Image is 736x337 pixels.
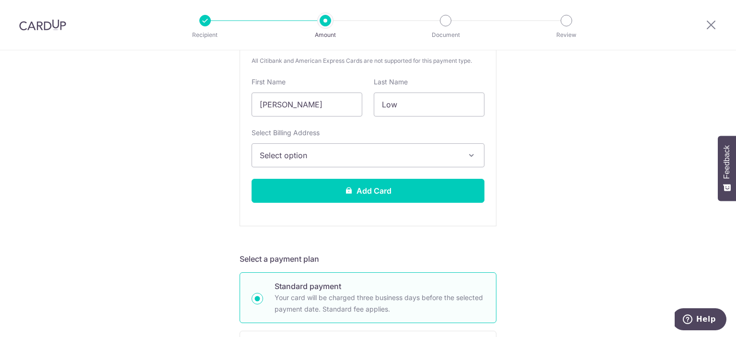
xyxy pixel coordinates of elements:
[374,93,484,116] input: Cardholder Last Name
[723,145,731,179] span: Feedback
[19,19,66,31] img: CardUp
[252,179,484,203] button: Add Card
[290,30,361,40] p: Amount
[240,253,496,265] h5: Select a payment plan
[275,280,484,292] p: Standard payment
[260,150,459,161] span: Select option
[252,93,362,116] input: Cardholder First Name
[252,128,320,138] label: Select Billing Address
[252,143,484,167] button: Select option
[675,308,726,332] iframe: Opens a widget where you can find more information
[718,136,736,201] button: Feedback - Show survey
[252,77,286,87] label: First Name
[531,30,602,40] p: Review
[374,77,408,87] label: Last Name
[275,292,484,315] p: Your card will be charged three business days before the selected payment date. Standard fee appl...
[410,30,481,40] p: Document
[252,56,484,66] span: All Citibank and American Express Cards are not supported for this payment type.
[170,30,241,40] p: Recipient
